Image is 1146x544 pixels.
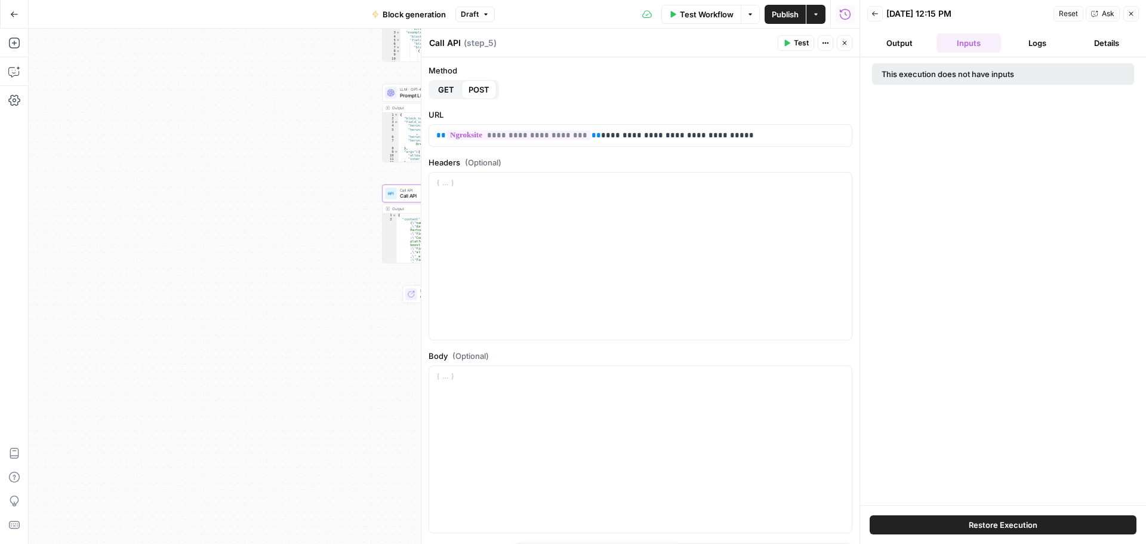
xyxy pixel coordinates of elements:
[396,49,400,53] span: Toggle code folding, rows 8 through 12
[429,350,852,362] label: Body
[400,187,477,193] span: Call API
[383,60,401,64] div: 11
[431,80,461,99] button: GET
[1059,8,1078,19] span: Reset
[400,192,477,199] span: Call API
[383,8,446,20] span: Block generation
[396,30,400,34] span: Toggle code folding, rows 3 through 24
[661,5,741,24] button: Test Workflow
[396,38,400,42] span: Toggle code folding, rows 5 through 19
[429,64,852,76] label: Method
[1102,8,1114,19] span: Ask
[765,5,806,24] button: Publish
[469,84,489,96] span: POST
[383,213,397,217] div: 1
[383,153,399,157] div: 10
[383,30,401,34] div: 3
[400,92,476,99] span: Prompt LLM
[429,37,461,49] textarea: Call API
[396,45,400,49] span: Toggle code folding, rows 7 through 18
[392,105,476,111] div: Output
[794,38,809,48] span: Test
[383,139,399,146] div: 7
[1074,33,1139,53] button: Details
[383,57,401,60] div: 10
[382,285,497,303] div: EndOutput
[464,37,497,49] span: ( step_5 )
[429,109,852,121] label: URL
[936,33,1001,53] button: Inputs
[394,120,398,124] span: Toggle code folding, rows 3 through 8
[772,8,799,20] span: Publish
[680,8,734,20] span: Test Workflow
[455,7,495,22] button: Draft
[383,150,399,153] div: 9
[383,45,401,49] div: 7
[383,157,399,161] div: 11
[383,120,399,124] div: 3
[870,515,1136,534] button: Restore Execution
[383,146,399,150] div: 8
[383,42,401,45] div: 6
[382,185,497,263] div: Call APICall APIStep 5Output{ "content":"<!-- wp:acf/alternating-block {\"name\":\"acf\\/alternat...
[429,156,852,168] label: Headers
[392,205,476,211] div: Output
[1053,6,1083,21] button: Reset
[438,84,454,96] span: GET
[452,350,489,362] span: (Optional)
[383,161,399,164] div: 12
[1086,6,1120,21] button: Ask
[867,33,932,53] button: Output
[365,5,453,24] button: Block generation
[394,150,398,153] span: Toggle code folding, rows 9 through 12
[383,113,399,116] div: 1
[383,38,401,42] div: 5
[461,9,479,20] span: Draft
[1006,33,1070,53] button: Logs
[969,519,1037,531] span: Restore Execution
[400,87,476,93] span: LLM · GPT-4.1
[383,49,401,53] div: 8
[383,53,401,57] div: 9
[778,35,814,51] button: Test
[465,156,501,168] span: (Optional)
[394,113,398,116] span: Toggle code folding, rows 1 through 13
[383,35,401,38] div: 4
[392,213,396,217] span: Toggle code folding, rows 1 through 3
[383,128,399,135] div: 5
[383,135,399,139] div: 6
[383,116,399,120] div: 2
[383,124,399,128] div: 4
[382,84,497,162] div: LLM · GPT-4.1Prompt LLMStep 4Output{ "block_name":"hero-unit", "field_values":{ "heruni_backgroun...
[882,68,1070,80] div: This execution does not have inputs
